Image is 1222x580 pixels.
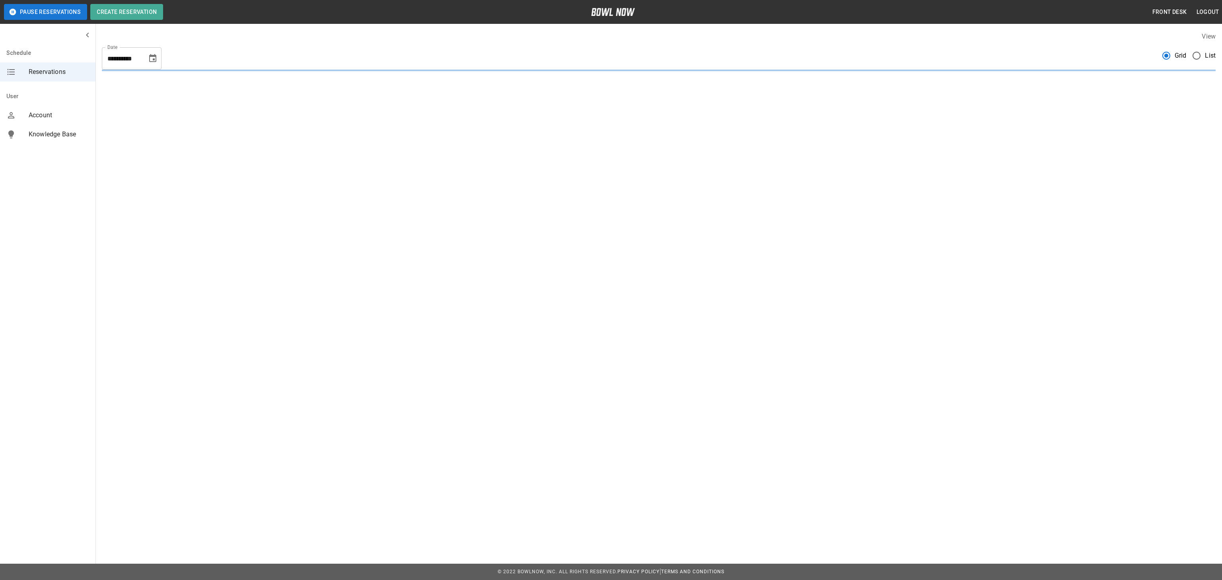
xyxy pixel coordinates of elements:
img: logo [591,8,635,16]
span: Grid [1175,51,1187,60]
button: Create Reservation [90,4,163,20]
button: Pause Reservations [4,4,87,20]
span: © 2022 BowlNow, Inc. All Rights Reserved. [498,569,617,574]
span: Knowledge Base [29,130,89,139]
a: Terms and Conditions [661,569,724,574]
button: Choose date, selected date is Sep 18, 2025 [145,50,161,66]
a: Privacy Policy [617,569,660,574]
label: View [1202,33,1216,40]
span: Account [29,111,89,120]
span: List [1205,51,1216,60]
button: Logout [1193,5,1222,19]
button: Front Desk [1149,5,1190,19]
span: Reservations [29,67,89,77]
